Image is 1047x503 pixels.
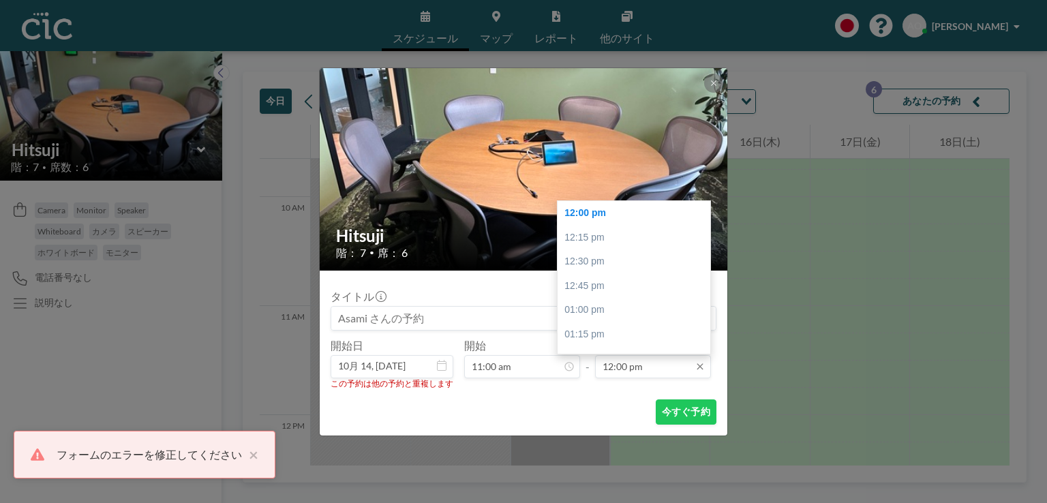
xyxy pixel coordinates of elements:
div: 01:00 pm [558,298,717,322]
div: 01:15 pm [558,322,717,347]
label: 開始 [464,339,486,352]
li: この予約は他の予約と重複します [331,378,716,388]
div: 12:15 pm [558,226,717,250]
img: 537.jpeg [320,16,729,322]
span: 席： 6 [378,246,408,260]
label: 開始日 [331,339,363,352]
span: - [586,344,590,374]
label: タイトル [331,290,385,303]
span: • [369,247,374,258]
div: 12:45 pm [558,274,717,299]
div: 01:30 pm [558,347,717,371]
button: close [242,446,258,463]
div: 12:30 pm [558,249,717,274]
div: 12:00 pm [558,201,717,226]
span: 階： 7 [336,246,366,260]
button: 今すぐ予約 [656,399,716,425]
h2: Hitsuji [336,226,712,246]
input: Asami さんの予約 [331,307,716,330]
div: フォームのエラーを修正してください [57,446,242,463]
